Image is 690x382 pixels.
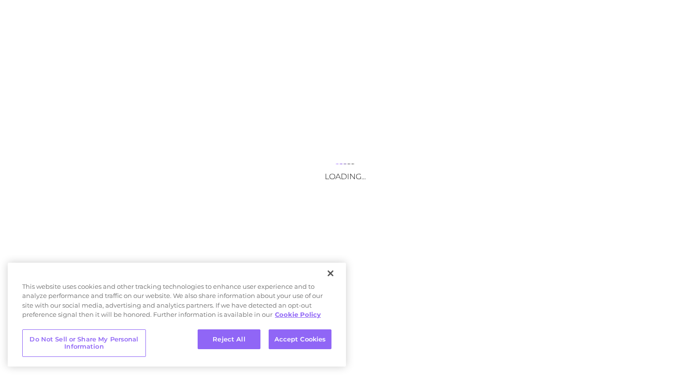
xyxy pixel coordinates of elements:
[8,263,346,367] div: Cookie banner
[22,329,146,357] button: Do Not Sell or Share My Personal Information
[275,311,321,318] a: More information about your privacy, opens in a new tab
[269,329,331,350] button: Accept Cookies
[320,263,341,284] button: Close
[248,172,442,181] h3: Loading...
[8,282,346,325] div: This website uses cookies and other tracking technologies to enhance user experience and to analy...
[198,329,260,350] button: Reject All
[8,263,346,367] div: Privacy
